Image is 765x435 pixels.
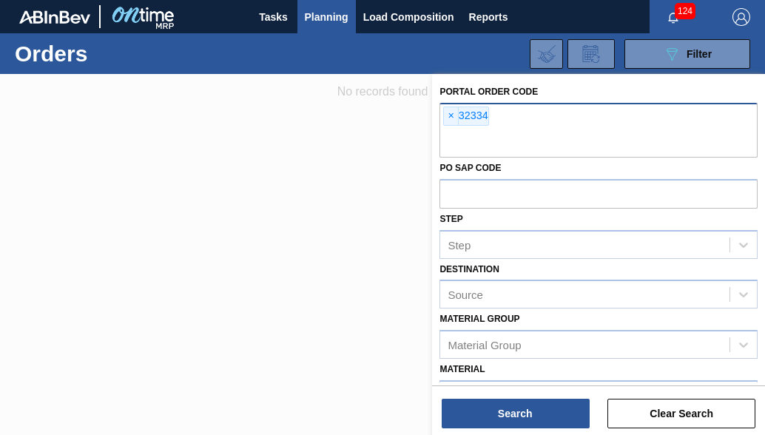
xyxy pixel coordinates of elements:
[624,39,750,69] button: Filter
[530,39,563,69] div: Import Order Negotiation
[448,289,483,301] div: Source
[439,264,499,274] label: Destination
[439,87,538,97] label: Portal Order Code
[439,314,519,324] label: Material Group
[444,107,458,125] span: ×
[469,8,508,26] span: Reports
[567,39,615,69] div: Order Review Request
[305,8,348,26] span: Planning
[650,7,697,27] button: Notifications
[448,238,471,251] div: Step
[675,3,695,19] span: 124
[257,8,290,26] span: Tasks
[687,48,712,60] span: Filter
[732,8,750,26] img: Logout
[439,364,485,374] label: Material
[439,163,501,173] label: PO SAP Code
[448,339,521,351] div: Material Group
[19,10,90,24] img: TNhmsLtSVTkK8tSr43FrP2fwEKptu5GPRR3wAAAABJRU5ErkJggg==
[443,107,488,126] div: 32334
[15,45,209,62] h1: Orders
[363,8,454,26] span: Load Composition
[439,214,462,224] label: Step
